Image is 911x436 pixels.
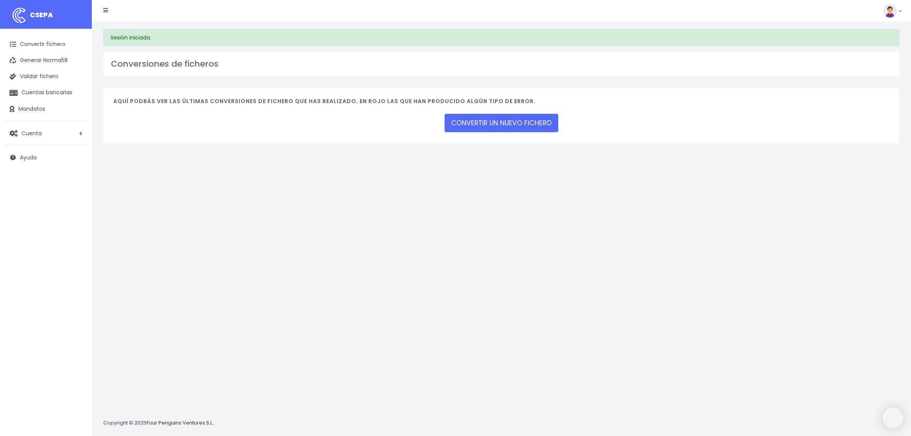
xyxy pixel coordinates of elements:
span: Ayuda [20,154,37,161]
span: CSEPA [30,10,53,20]
img: logo [10,6,29,25]
div: Sesión iniciada. [103,29,900,46]
a: Mandatos [4,101,88,117]
a: Ayuda [4,149,88,166]
a: CONVERTIR UN NUEVO FICHERO [445,114,558,132]
a: Four Penguins Ventures S.L. [147,419,213,426]
span: Cuenta [21,129,42,137]
h3: Conversiones de ficheros [111,59,892,69]
a: Convertir fichero [4,36,88,52]
h4: Aquí podrás ver las últimas conversiones de fichero que has realizado. En rojo las que han produc... [113,98,890,108]
a: Generar Norma58 [4,52,88,69]
a: Cuenta [4,125,88,141]
p: Copyright © 2025 . [103,419,215,427]
a: Validar fichero [4,69,88,85]
img: profile [883,4,897,18]
a: Cuentas bancarias [4,85,88,101]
